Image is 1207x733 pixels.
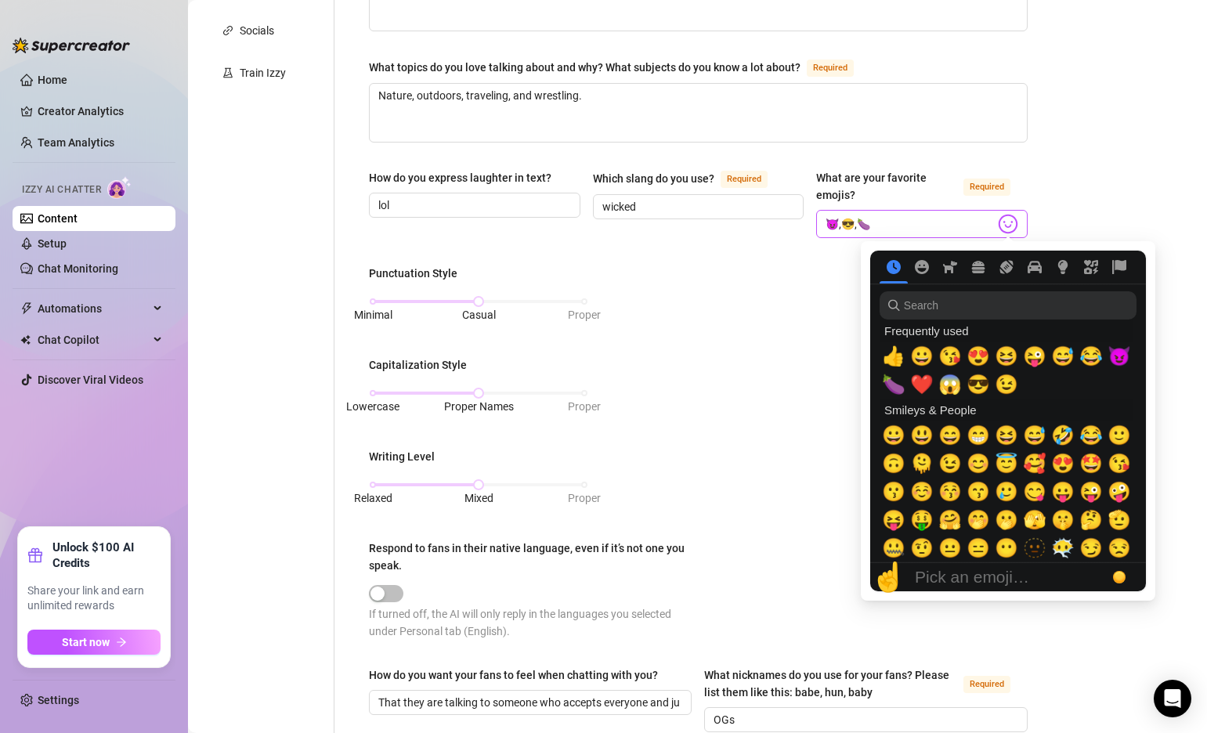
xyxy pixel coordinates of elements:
[369,356,467,374] div: Capitalization Style
[444,400,514,413] span: Proper Names
[38,327,149,352] span: Chat Copilot
[1154,680,1191,717] div: Open Intercom Messenger
[369,540,687,574] div: Respond to fans in their native language, even if it’s not one you speak.
[369,58,871,77] label: What topics do you love talking about and why? What subjects do you know a lot about?
[369,169,551,186] div: How do you express laughter in text?
[38,99,163,124] a: Creator Analytics
[568,492,601,504] span: Proper
[107,176,132,199] img: AI Chatter
[369,59,800,76] div: What topics do you love talking about and why? What subjects do you know a lot about?
[20,334,31,345] img: Chat Copilot
[816,169,957,204] div: What are your favorite emojis?
[27,583,161,614] span: Share your link and earn unlimited rewards
[38,296,149,321] span: Automations
[38,694,79,706] a: Settings
[52,540,161,571] strong: Unlock $100 AI Credits
[13,38,130,53] img: logo-BBDzfeDw.svg
[462,309,496,321] span: Casual
[807,60,854,77] span: Required
[369,356,478,374] label: Capitalization Style
[369,540,698,574] label: Respond to fans in their native language, even if it’s not one you speak.
[38,74,67,86] a: Home
[464,492,493,504] span: Mixed
[369,666,658,684] div: How do you want your fans to feel when chatting with you?
[27,547,43,563] span: gift
[38,237,67,250] a: Setup
[602,198,792,215] input: Which slang do you use?
[714,711,1014,728] input: What nicknames do you use for your fans? Please list them like this: babe, hun, baby
[378,694,679,711] input: How do you want your fans to feel when chatting with you?
[62,636,110,648] span: Start now
[38,212,78,225] a: Content
[369,265,468,282] label: Punctuation Style
[240,22,274,39] div: Socials
[369,265,457,282] div: Punctuation Style
[369,448,446,465] label: Writing Level
[963,676,1010,693] span: Required
[998,214,1018,234] img: svg%3e
[568,400,601,413] span: Proper
[354,309,392,321] span: Minimal
[369,585,403,602] button: Respond to fans in their native language, even if it’s not one you speak.
[816,169,1028,204] label: What are your favorite emojis?
[370,84,1027,142] textarea: What topics do you love talking about and why? What subjects do you know a lot about?
[593,169,785,188] label: Which slang do you use?
[222,25,233,36] span: link
[369,666,669,684] label: How do you want your fans to feel when chatting with you?
[369,448,435,465] div: Writing Level
[38,374,143,386] a: Discover Viral Videos
[369,169,562,186] label: How do you express laughter in text?
[593,170,714,187] div: Which slang do you use?
[27,630,161,655] button: Start nowarrow-right
[116,637,127,648] span: arrow-right
[20,302,33,315] span: thunderbolt
[354,492,392,504] span: Relaxed
[240,64,286,81] div: Train Izzy
[826,214,995,234] input: What are your favorite emojis?
[38,136,114,149] a: Team Analytics
[22,182,101,197] span: Izzy AI Chatter
[378,197,568,214] input: How do you express laughter in text?
[369,605,698,640] div: If turned off, the AI will only reply in the languages you selected under Personal tab (English).
[222,67,233,78] span: experiment
[568,309,601,321] span: Proper
[38,262,118,275] a: Chat Monitoring
[721,171,768,188] span: Required
[704,666,956,701] div: What nicknames do you use for your fans? Please list them like this: babe, hun, baby
[346,400,399,413] span: Lowercase
[704,666,1027,701] label: What nicknames do you use for your fans? Please list them like this: babe, hun, baby
[963,179,1010,196] span: Required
